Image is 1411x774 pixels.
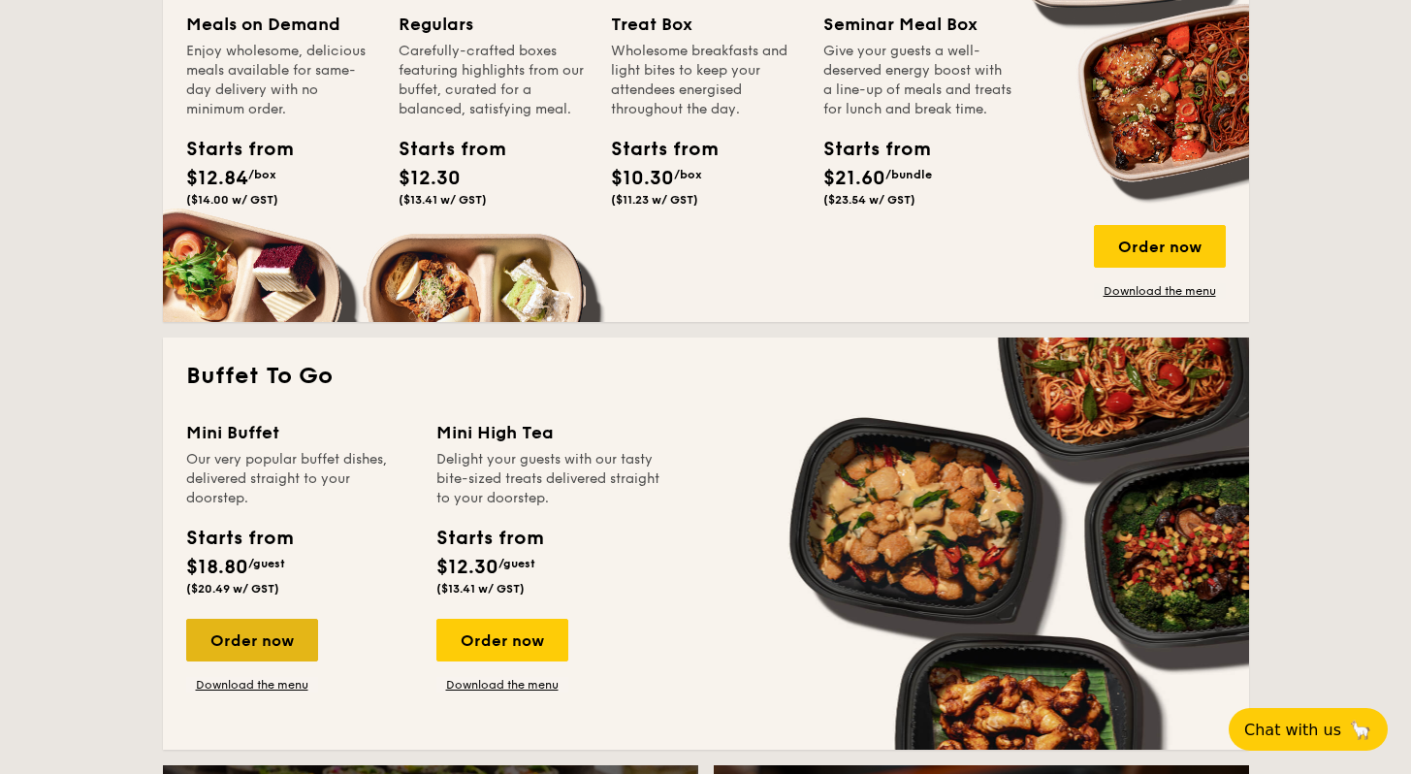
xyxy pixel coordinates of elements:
span: $12.30 [399,167,461,190]
button: Chat with us🦙 [1229,708,1388,751]
div: Mini Buffet [186,419,413,446]
span: ($13.41 w/ GST) [436,582,525,596]
span: $12.84 [186,167,248,190]
div: Regulars [399,11,588,38]
span: /bundle [885,168,932,181]
span: ($14.00 w/ GST) [186,193,278,207]
div: Starts from [399,135,486,164]
span: ($20.49 w/ GST) [186,582,279,596]
div: Wholesome breakfasts and light bites to keep your attendees energised throughout the day. [611,42,800,119]
div: Order now [436,619,568,661]
span: $21.60 [823,167,885,190]
div: Treat Box [611,11,800,38]
span: $10.30 [611,167,674,190]
div: Our very popular buffet dishes, delivered straight to your doorstep. [186,450,413,508]
div: Enjoy wholesome, delicious meals available for same-day delivery with no minimum order. [186,42,375,119]
div: Starts from [186,524,292,553]
h2: Buffet To Go [186,361,1226,392]
span: ($13.41 w/ GST) [399,193,487,207]
span: ($23.54 w/ GST) [823,193,915,207]
span: /box [248,168,276,181]
span: ($11.23 w/ GST) [611,193,698,207]
span: $18.80 [186,556,248,579]
span: /guest [248,557,285,570]
div: Starts from [186,135,273,164]
div: Carefully-crafted boxes featuring highlights from our buffet, curated for a balanced, satisfying ... [399,42,588,119]
div: Starts from [611,135,698,164]
a: Download the menu [436,677,568,693]
span: $12.30 [436,556,498,579]
div: Order now [186,619,318,661]
div: Starts from [823,135,911,164]
div: Meals on Demand [186,11,375,38]
div: Starts from [436,524,542,553]
span: /box [674,168,702,181]
span: 🦙 [1349,719,1372,741]
div: Give your guests a well-deserved energy boost with a line-up of meals and treats for lunch and br... [823,42,1012,119]
div: Order now [1094,225,1226,268]
a: Download the menu [1094,283,1226,299]
div: Mini High Tea [436,419,663,446]
div: Delight your guests with our tasty bite-sized treats delivered straight to your doorstep. [436,450,663,508]
a: Download the menu [186,677,318,693]
span: /guest [498,557,535,570]
span: Chat with us [1244,721,1341,739]
div: Seminar Meal Box [823,11,1012,38]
